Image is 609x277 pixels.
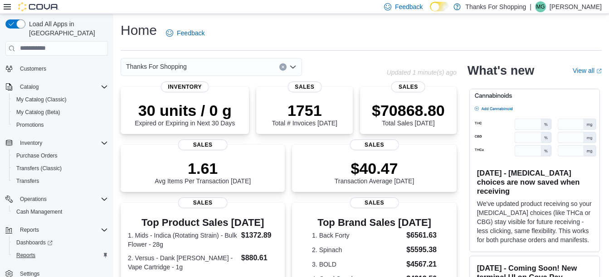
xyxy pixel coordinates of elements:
button: Inventory [16,138,46,148]
span: Inventory [16,138,108,148]
a: Purchase Orders [13,150,61,161]
dd: $1372.89 [241,230,278,241]
button: Reports [9,249,112,262]
span: Sales [287,81,322,92]
a: Customers [16,63,50,74]
dd: $880.61 [241,253,278,263]
span: Catalog [20,83,39,91]
span: Thanks For Shopping [126,61,187,72]
dd: $6561.63 [406,230,437,241]
button: Cash Management [9,205,112,218]
button: Reports [2,224,112,236]
dt: 1. Back Forty [312,231,403,240]
a: Transfers [13,176,43,186]
span: Operations [20,196,47,203]
span: Reports [16,224,108,235]
span: Inventory [20,139,42,147]
dt: 2. Versus - Dank [PERSON_NAME] - Vape Cartridge - 1g [128,253,238,272]
button: Catalog [16,81,42,92]
span: My Catalog (Beta) [13,107,108,118]
h3: Top Product Sales [DATE] [128,217,278,228]
a: Dashboards [9,236,112,249]
p: [PERSON_NAME] [550,1,602,12]
span: Reports [16,252,35,259]
button: Transfers [9,175,112,187]
button: Inventory [2,137,112,149]
span: Purchase Orders [13,150,108,161]
button: My Catalog (Beta) [9,106,112,119]
p: We've updated product receiving so your [MEDICAL_DATA] choices (like THCa or CBG) stay visible fo... [477,199,592,244]
span: My Catalog (Classic) [16,96,67,103]
p: | [530,1,531,12]
button: My Catalog (Classic) [9,93,112,106]
span: Feedback [177,29,205,38]
span: Catalog [16,81,108,92]
a: Promotions [13,119,48,130]
svg: External link [596,68,602,74]
span: Inventory [161,81,209,92]
span: Cash Management [13,206,108,217]
span: Operations [16,194,108,205]
dt: 1. Mids - Indica (Rotating Strain) - Bulk Flower - 28g [128,231,238,249]
button: Clear input [279,63,287,71]
span: Sales [350,139,399,150]
span: Load All Apps in [GEOGRAPHIC_DATA] [25,19,108,38]
span: Transfers [16,177,39,185]
a: My Catalog (Classic) [13,94,70,105]
span: Dashboards [16,239,53,246]
button: Customers [2,62,112,75]
span: Transfers (Classic) [13,163,108,174]
p: Updated 1 minute(s) ago [387,69,457,76]
button: Operations [16,194,50,205]
a: Dashboards [13,237,56,248]
p: $40.47 [335,159,414,177]
button: Transfers (Classic) [9,162,112,175]
span: Sales [178,139,228,150]
p: 1751 [272,101,337,119]
span: Transfers (Classic) [16,165,62,172]
span: Purchase Orders [16,152,58,159]
span: Sales [350,197,399,208]
dt: 3. BOLD [312,260,403,269]
h2: What's new [468,63,534,78]
dt: 2. Spinach [312,245,403,254]
img: Cova [18,2,59,11]
a: Transfers (Classic) [13,163,65,174]
p: 30 units / 0 g [135,101,235,119]
h3: [DATE] - [MEDICAL_DATA] choices are now saved when receiving [477,168,592,196]
input: Dark Mode [430,2,449,11]
span: Transfers [13,176,108,186]
div: Avg Items Per Transaction [DATE] [155,159,251,185]
button: Reports [16,224,43,235]
span: My Catalog (Classic) [13,94,108,105]
span: Sales [178,197,228,208]
p: 1.61 [155,159,251,177]
span: Sales [391,81,425,92]
span: Reports [13,250,108,261]
div: Total Sales [DATE] [372,101,445,127]
button: Catalog [2,81,112,93]
div: Expired or Expiring in Next 30 Days [135,101,235,127]
button: Open list of options [289,63,297,71]
p: $70868.80 [372,101,445,119]
a: Feedback [162,24,208,42]
span: Customers [20,65,46,72]
div: Total # Invoices [DATE] [272,101,337,127]
a: My Catalog (Beta) [13,107,64,118]
span: My Catalog (Beta) [16,109,60,116]
span: MG [536,1,545,12]
dd: $5595.38 [406,244,437,255]
span: Customers [16,63,108,74]
span: Promotions [13,119,108,130]
button: Operations [2,193,112,205]
button: Promotions [9,119,112,131]
span: Reports [20,226,39,234]
dd: $4567.21 [406,259,437,270]
a: View allExternal link [573,67,602,74]
span: Feedback [395,2,423,11]
p: Thanks For Shopping [465,1,526,12]
button: Purchase Orders [9,149,112,162]
h3: Top Brand Sales [DATE] [312,217,437,228]
div: Mason Gray [535,1,546,12]
a: Cash Management [13,206,66,217]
